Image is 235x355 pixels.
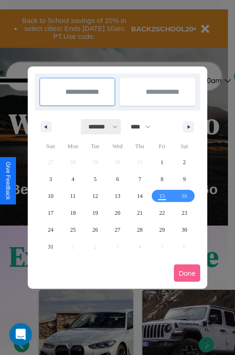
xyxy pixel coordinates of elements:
[62,188,84,204] button: 11
[39,204,62,221] button: 17
[137,204,142,221] span: 21
[70,188,76,204] span: 11
[151,154,173,171] button: 1
[39,238,62,255] button: 31
[129,204,151,221] button: 21
[62,171,84,188] button: 4
[151,221,173,238] button: 29
[115,188,120,204] span: 13
[129,188,151,204] button: 14
[93,188,98,204] span: 12
[159,221,165,238] span: 29
[151,139,173,154] span: Fri
[48,188,54,204] span: 10
[173,171,196,188] button: 9
[39,221,62,238] button: 24
[151,204,173,221] button: 22
[138,171,141,188] span: 7
[84,221,106,238] button: 26
[173,188,196,204] button: 16
[159,204,165,221] span: 22
[173,154,196,171] button: 2
[48,204,54,221] span: 17
[173,204,196,221] button: 23
[106,171,128,188] button: 6
[106,221,128,238] button: 27
[129,139,151,154] span: Thu
[62,204,84,221] button: 18
[62,221,84,238] button: 25
[137,221,142,238] span: 28
[183,171,186,188] span: 9
[70,221,76,238] span: 25
[106,188,128,204] button: 13
[181,188,187,204] span: 16
[181,204,187,221] span: 23
[161,171,164,188] span: 8
[49,171,52,188] span: 3
[161,154,164,171] span: 1
[84,171,106,188] button: 5
[93,204,98,221] span: 19
[129,221,151,238] button: 28
[39,139,62,154] span: Sun
[115,221,120,238] span: 27
[39,188,62,204] button: 10
[129,171,151,188] button: 7
[181,221,187,238] span: 30
[106,139,128,154] span: Wed
[94,171,97,188] span: 5
[84,188,106,204] button: 12
[137,188,142,204] span: 14
[183,154,186,171] span: 2
[151,171,173,188] button: 8
[84,139,106,154] span: Tue
[173,139,196,154] span: Sat
[115,204,120,221] span: 20
[39,171,62,188] button: 3
[106,204,128,221] button: 20
[84,204,106,221] button: 19
[174,264,200,282] button: Done
[151,188,173,204] button: 15
[71,171,74,188] span: 4
[70,204,76,221] span: 18
[62,139,84,154] span: Mon
[93,221,98,238] span: 26
[48,221,54,238] span: 24
[159,188,165,204] span: 15
[173,221,196,238] button: 30
[116,171,119,188] span: 6
[9,323,32,346] iframe: Intercom live chat
[48,238,54,255] span: 31
[5,162,11,200] div: Give Feedback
